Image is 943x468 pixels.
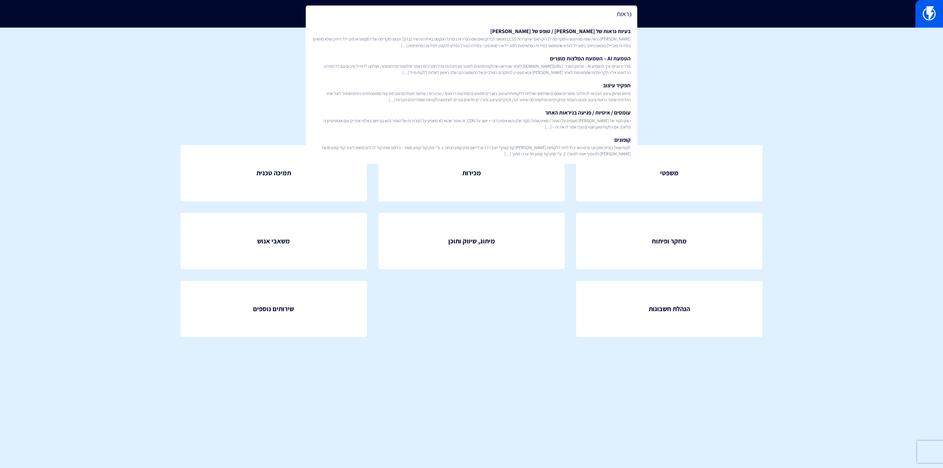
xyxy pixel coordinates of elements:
[448,236,495,246] span: מיתוג, שיווק ותוכן
[378,213,565,269] a: מיתוג, שיווק ותוכן
[180,213,367,269] a: משאבי אנוש
[649,304,690,314] span: הנהלת חשבונות
[312,36,631,48] span: [PERSON_NAME] נראה שונה מהתצוגה המקדימה לבדוק האם יש הגדרות CSS בפופאפ.לבדוק האם שמו הגדרות בסרגל...
[309,106,634,133] a: עומסים / איטיות / פגיעה בניראות האתרהאם הקוד של [PERSON_NAME] מעמיס על האתר / מאיט אותו? הקוד שלנ...
[11,39,932,53] h1: מנהל ידע ארגוני
[312,117,631,130] span: האם הקוד של [PERSON_NAME] מעמיס על האתר / מאיט אותו? הקוד שלנו הוא אסינכרוני + יושב על CDN, זה או...
[306,6,637,22] input: חיפוש מהיר...
[312,63,631,75] span: מדריך פנימי איך להטמיע AI – סרטון הסבר: [URL][DOMAIN_NAME] לאחר שווידאנו שהלקוח מתאים למוצר מבחינ...
[378,145,565,201] a: מכירות
[576,145,763,201] a: משפטי
[312,90,631,103] span: מיתוג ושיווק עיצוב תבניות לניוזלטר ומסרים שוטפים שפלאשי שולחת ללקוחותיהעיצוב באנרים ממותגים (מודע...
[180,281,367,337] a: שירותים נוספים
[257,236,290,246] span: משאבי אנוש
[256,168,291,178] span: תמיכה טכנית
[312,144,631,157] span: לקוח שואל באיזה אופן וערוצים הוא יכול לתת ללקוחות [PERSON_NAME] קוד קופון? יש 3 דרכים ליישם מתן ק...
[652,236,687,246] span: מחקר ופיתוח
[576,213,763,269] a: מחקר ופיתוח
[462,168,481,178] span: מכירות
[309,78,634,106] a: תפקיד עיצובמיתוג ושיווק עיצוב תבניות לניוזלטר ומסרים שוטפים שפלאשי שולחת ללקוחותיהעיצוב באנרים ממ...
[253,304,294,314] span: שירותים נוספים
[660,168,679,178] span: משפטי
[11,61,932,73] p: צוות פלאשי היקר , כאן תוכלו למצוא נהלים ותשובות לכל תפקיד בארגון שלנו שיעזרו לכם להצליח.
[309,133,634,160] a: קופוניםלקוח שואל באיזה אופן וערוצים הוא יכול לתת ללקוחות [PERSON_NAME] קוד קופון? יש 3 דרכים לייש...
[309,24,634,52] a: בעיות נראות של [PERSON_NAME] / טופס של [PERSON_NAME][PERSON_NAME] נראה שונה מהתצוגה המקדימה לבדוק...
[180,145,367,201] a: תמיכה טכנית
[309,52,634,79] a: הטמעת AI – הטמעת המלצות מוצריםמדריך פנימי איך להטמיע AI – סרטון הסבר: [URL][DOMAIN_NAME] לאחר שוו...
[576,281,763,337] a: הנהלת חשבונות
